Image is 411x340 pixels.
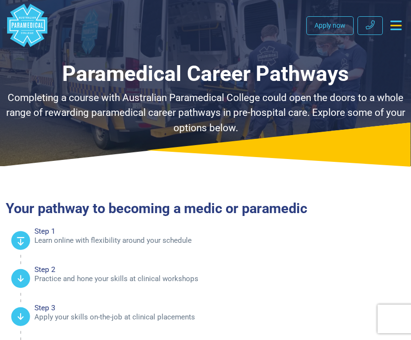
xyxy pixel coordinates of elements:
[306,16,354,35] a: Apply now
[34,274,405,283] p: Practice and hone your skills at clinical workshops
[34,227,405,236] h4: Step 1
[6,91,405,135] p: Completing a course with Australian Paramedical College could open the doors to a whole range of ...
[34,313,405,321] p: Apply your skills on-the-job at clinical placements
[6,200,405,217] h2: Your pathway to becoming a medic or paramedic
[387,17,405,34] button: Toggle navigation
[34,265,405,274] h4: Step 2
[34,304,405,313] h4: Step 3
[34,236,405,245] p: Learn online with flexibility around your schedule
[6,61,405,87] h1: Paramedical Career Pathways
[6,4,49,47] a: Australian Paramedical College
